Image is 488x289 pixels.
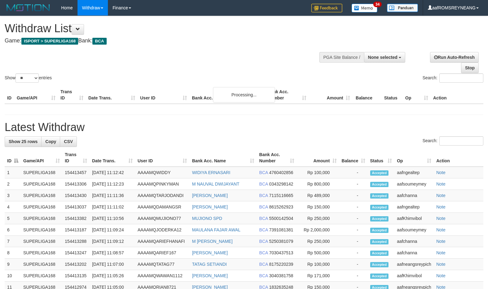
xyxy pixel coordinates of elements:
[62,270,90,282] td: 154413135
[135,270,190,282] td: AAAAMQWAWAN1112
[370,205,389,210] span: Accepted
[297,247,339,259] td: Rp 500,000
[339,213,368,224] td: -
[62,190,90,201] td: 154413430
[368,149,395,167] th: Status: activate to sort column ascending
[90,201,135,213] td: [DATE] 11:11:02
[269,193,293,198] span: Copy 7115116665 to clipboard
[5,22,319,35] h1: Withdraw List
[5,73,52,83] label: Show entries
[21,149,62,167] th: Game/API: activate to sort column ascending
[339,236,368,247] td: -
[259,250,268,255] span: BCA
[319,52,364,63] div: PGA Site Balance /
[339,149,368,167] th: Balance: activate to sort column ascending
[370,251,389,256] span: Accepted
[259,204,268,209] span: BCA
[352,4,378,12] img: Button%20Memo.svg
[436,170,446,175] a: Note
[259,239,268,244] span: BCA
[135,167,190,178] td: AAAAMQWIDDY
[339,247,368,259] td: -
[135,224,190,236] td: AAAAMQJODERKA12
[259,262,268,267] span: BCA
[434,149,483,167] th: Action
[135,149,190,167] th: User ID: activate to sort column ascending
[394,167,434,178] td: aafngealtep
[213,87,275,103] div: Processing...
[41,136,60,147] a: Copy
[90,149,135,167] th: Date Trans.: activate to sort column ascending
[21,224,62,236] td: SUPERLIGA168
[21,247,62,259] td: SUPERLIGA168
[436,250,446,255] a: Note
[297,167,339,178] td: Rp 100,000
[90,190,135,201] td: [DATE] 11:11:36
[62,247,90,259] td: 154413247
[192,182,239,186] a: M NAUVAL DWIJAYANT
[192,216,222,221] a: MUJIONO SPD
[259,227,268,232] span: BCA
[259,170,268,175] span: BCA
[192,262,227,267] a: TATAG SETIANDI
[269,227,293,232] span: Copy 7391081381 to clipboard
[461,63,479,73] a: Stop
[403,86,431,104] th: Op
[60,136,77,147] a: CSV
[62,149,90,167] th: Trans ID: activate to sort column ascending
[192,273,228,278] a: [PERSON_NAME]
[192,239,233,244] a: M [PERSON_NAME]
[394,236,434,247] td: aafchanna
[21,38,78,45] span: ISPORT > SUPERLIGA168
[370,182,389,187] span: Accepted
[5,236,21,247] td: 7
[436,239,446,244] a: Note
[339,178,368,190] td: -
[364,52,405,63] button: None selected
[370,170,389,176] span: Accepted
[16,73,39,83] select: Showentries
[269,273,293,278] span: Copy 3040381758 to clipboard
[192,193,228,198] a: [PERSON_NAME]
[135,247,190,259] td: AAAAMQARIEF167
[436,193,446,198] a: Note
[436,216,446,221] a: Note
[5,224,21,236] td: 6
[394,259,434,270] td: aafneangsreypich
[192,250,228,255] a: [PERSON_NAME]
[259,193,268,198] span: BCA
[135,178,190,190] td: AAAAMQPINKYMAN
[14,86,58,104] th: Game/API
[370,216,389,221] span: Accepted
[21,190,62,201] td: SUPERLIGA168
[259,273,268,278] span: BCA
[297,201,339,213] td: Rp 150,000
[436,273,446,278] a: Note
[5,178,21,190] td: 2
[135,190,190,201] td: AAAAMQTARJODANDI
[90,247,135,259] td: [DATE] 11:08:57
[339,190,368,201] td: -
[257,149,297,167] th: Bank Acc. Number: activate to sort column ascending
[436,227,446,232] a: Note
[192,204,228,209] a: [PERSON_NAME]
[135,213,190,224] td: AAAAMQMUJIONO77
[9,139,38,144] span: Show 25 rows
[370,239,389,244] span: Accepted
[297,213,339,224] td: Rp 250,000
[5,167,21,178] td: 1
[269,204,293,209] span: Copy 8615262923 to clipboard
[430,52,479,63] a: Run Auto-Refresh
[382,86,403,104] th: Status
[189,149,257,167] th: Bank Acc. Name: activate to sort column ascending
[5,3,52,12] img: MOTION_logo.png
[297,178,339,190] td: Rp 800,000
[21,178,62,190] td: SUPERLIGA168
[373,2,382,7] span: 34
[135,201,190,213] td: AAAAMQDAMANGSR
[5,213,21,224] td: 5
[339,270,368,282] td: -
[269,182,293,186] span: Copy 0343298142 to clipboard
[269,250,293,255] span: Copy 7030437513 to clipboard
[394,190,434,201] td: aafchanna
